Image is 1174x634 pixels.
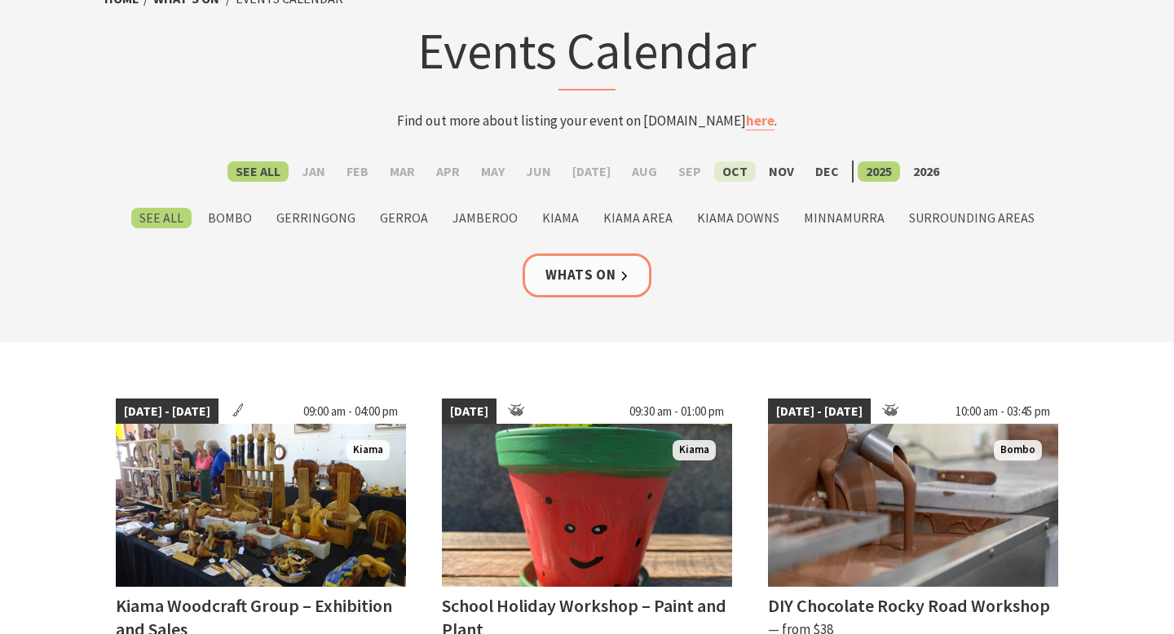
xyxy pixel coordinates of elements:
label: Bombo [200,208,260,228]
span: Kiama [673,440,716,460]
label: Nov [761,161,802,182]
label: Apr [428,161,468,182]
label: Gerroa [372,208,436,228]
a: here [746,112,775,130]
label: Oct [714,161,756,182]
label: Kiama Downs [689,208,788,228]
label: Kiama [534,208,587,228]
span: Bombo [994,440,1042,460]
label: Jamberoo [444,208,526,228]
h4: DIY Chocolate Rocky Road Workshop [768,594,1050,617]
label: [DATE] [564,161,619,182]
label: Jan [293,161,333,182]
label: Surrounding Areas [901,208,1043,228]
img: Plant & Pot [442,424,732,587]
label: Gerringong [268,208,364,228]
a: Whats On [523,253,651,297]
span: [DATE] - [DATE] [116,398,218,425]
label: Sep [670,161,709,182]
h1: Events Calendar [267,18,907,90]
span: 09:00 am - 04:00 pm [295,398,406,425]
label: 2026 [905,161,947,182]
label: Jun [518,161,559,182]
span: 09:30 am - 01:00 pm [621,398,732,425]
img: Chocolate Production. The Treat Factory [768,424,1058,587]
label: May [473,161,513,182]
label: Minnamurra [796,208,893,228]
label: See All [131,208,192,228]
label: Kiama Area [595,208,681,228]
label: Mar [382,161,423,182]
span: [DATE] [442,398,497,425]
label: See All [227,161,289,182]
label: Aug [624,161,665,182]
label: 2025 [858,161,900,182]
p: Find out more about listing your event on [DOMAIN_NAME] . [267,110,907,132]
label: Feb [338,161,377,182]
span: [DATE] - [DATE] [768,398,871,425]
img: The wonders of wood [116,424,406,587]
label: Dec [807,161,847,182]
span: 10:00 am - 03:45 pm [947,398,1058,425]
span: Kiama [346,440,390,460]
